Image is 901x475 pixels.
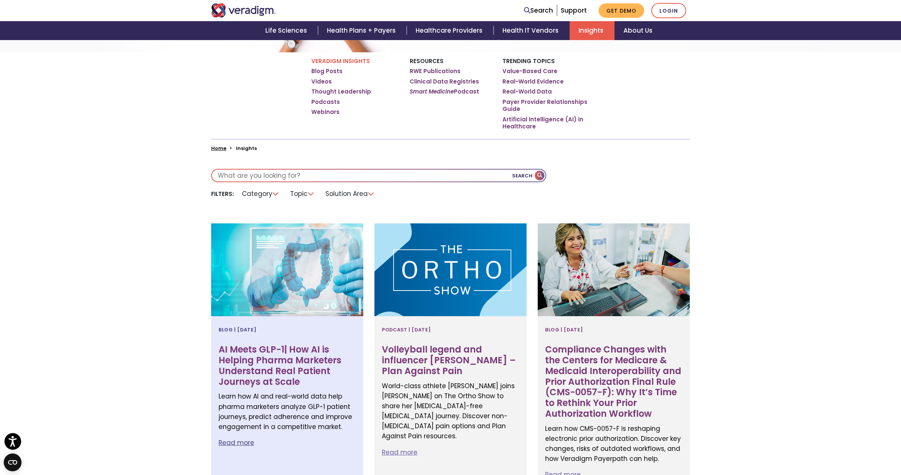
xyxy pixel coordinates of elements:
a: Payer Provider Relationships Guide [502,98,590,113]
a: About Us [615,21,661,40]
a: Blog Posts [311,68,343,75]
h3: Compliance Changes with the Centers for Medicare & Medicaid Interoperability and Prior Authorizat... [545,344,682,419]
a: Value-Based Care [502,68,557,75]
li: Category [237,188,284,200]
p: Learn how CMS-0057-F is reshaping electronic prior authorization. Discover key changes, risks of ... [545,424,682,464]
li: Topic [286,188,319,200]
a: Life Sciences [256,21,318,40]
img: Veradigm logo [211,3,276,17]
span: Blog | [DATE] [545,324,583,335]
a: Webinars [311,108,340,116]
a: Login [651,3,686,18]
a: Smart MedicinePodcast [410,88,479,95]
a: Podcasts [311,98,340,106]
span: Blog | [DATE] [219,324,256,335]
a: Artificial Intelligence (AI) in Healthcare [502,116,590,130]
a: Thought Leadership [311,88,371,95]
a: RWE Publications [410,68,461,75]
li: Filters: [211,190,234,198]
a: Clinical Data Registries [410,78,479,85]
em: Smart Medicine [410,88,454,95]
h3: AI Meets GLP-1| How AI is Helping Pharma Marketers Understand Real Patient Journeys at Scale [219,344,356,387]
button: Search [512,170,545,181]
a: Read more [382,448,417,457]
input: What are you looking for? [212,170,545,181]
li: Solution Area [321,188,379,200]
button: Open CMP widget [4,453,22,471]
a: Read more [219,438,254,447]
a: Support [561,6,587,15]
a: Health IT Vendors [494,21,570,40]
p: World-class athlete [PERSON_NAME] joins [PERSON_NAME] on The Ortho Show to share her [MEDICAL_DAT... [382,381,519,442]
p: Learn how AI and real-world data help pharma marketers analyze GLP-1 patient journeys, predict ad... [219,392,356,432]
a: Real-World Evidence [502,78,564,85]
a: Health Plans + Payers [318,21,407,40]
a: Real-World Data [502,88,552,95]
a: Search [524,6,553,16]
a: Healthcare Providers [407,21,494,40]
a: Home [211,145,226,152]
span: Podcast | [DATE] [382,324,431,335]
h3: Volleyball legend and influencer [PERSON_NAME] – Plan Against Pain [382,344,519,376]
a: Insights [570,21,615,40]
a: Videos [311,78,332,85]
a: Get Demo [599,3,644,18]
